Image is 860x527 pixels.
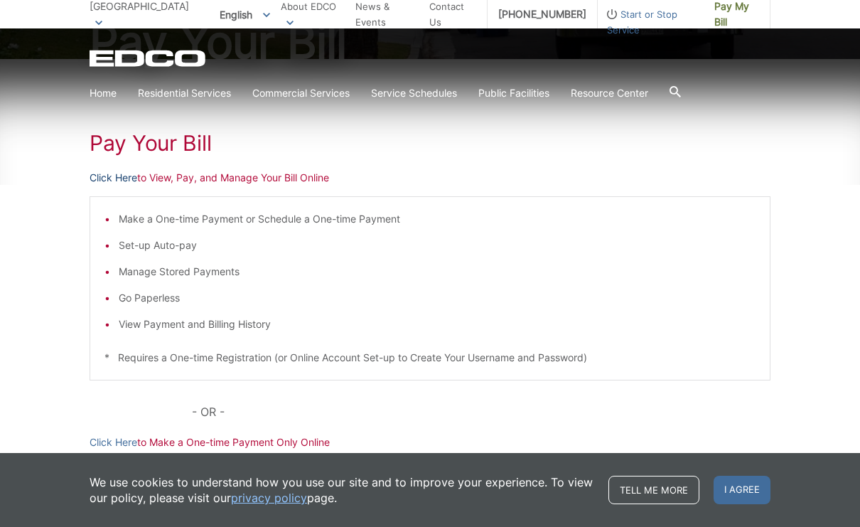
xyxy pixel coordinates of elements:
[371,85,457,101] a: Service Schedules
[571,85,648,101] a: Resource Center
[90,170,770,186] p: to View, Pay, and Manage Your Bill Online
[119,264,756,280] li: Manage Stored Payments
[119,290,756,306] li: Go Paperless
[90,130,770,156] h1: Pay Your Bill
[104,350,756,366] p: * Requires a One-time Registration (or Online Account Set-up to Create Your Username and Password)
[90,435,137,450] a: Click Here
[90,50,208,67] a: EDCD logo. Return to the homepage.
[119,316,756,332] li: View Payment and Billing History
[714,476,770,504] span: I agree
[209,3,281,26] span: English
[192,402,770,422] p: - OR -
[90,85,117,101] a: Home
[138,85,231,101] a: Residential Services
[90,435,770,450] p: to Make a One-time Payment Only Online
[252,85,350,101] a: Commercial Services
[90,474,594,506] p: We use cookies to understand how you use our site and to improve your experience. To view our pol...
[608,476,699,504] a: Tell me more
[90,170,137,186] a: Click Here
[478,85,549,101] a: Public Facilities
[119,238,756,253] li: Set-up Auto-pay
[119,211,756,227] li: Make a One-time Payment or Schedule a One-time Payment
[231,490,307,506] a: privacy policy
